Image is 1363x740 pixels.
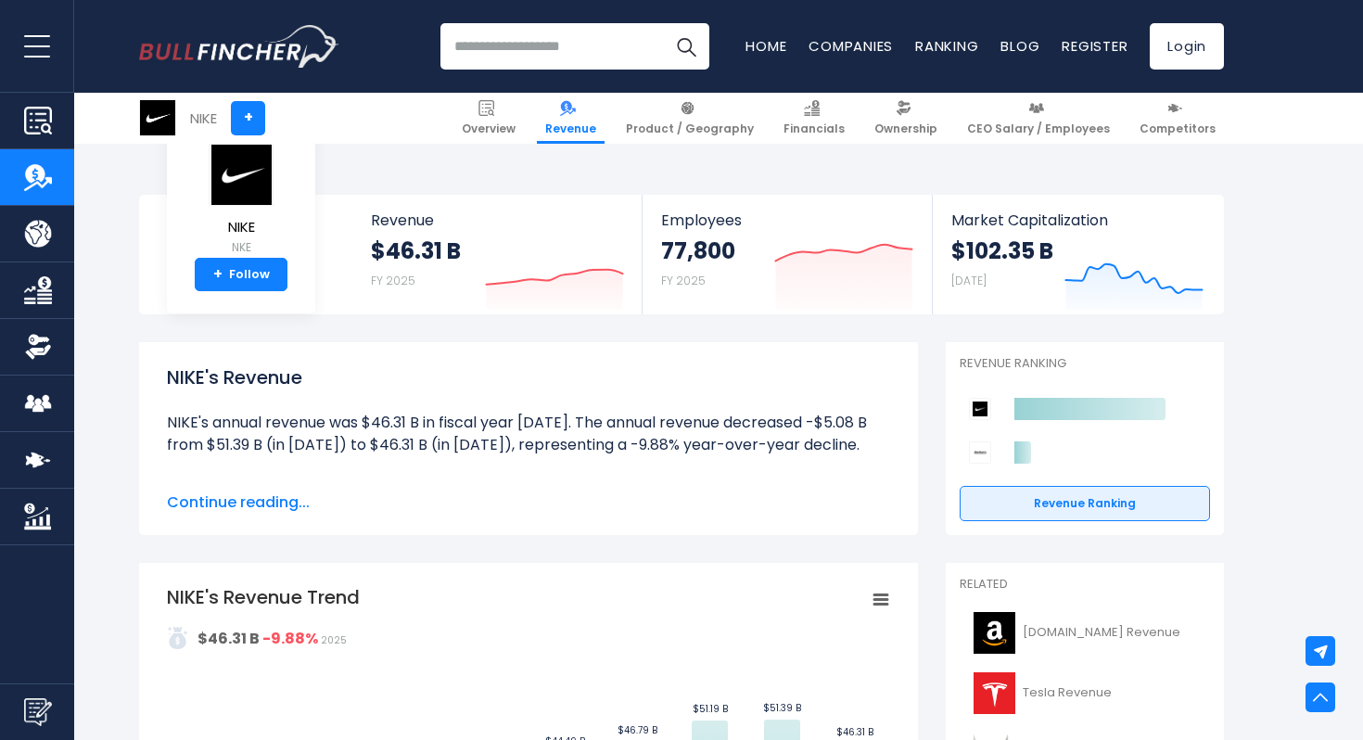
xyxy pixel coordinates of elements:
li: NIKE's annual revenue was $46.31 B in fiscal year [DATE]. The annual revenue decreased -$5.08 B f... [167,412,890,456]
tspan: NIKE's Revenue Trend [167,584,360,610]
a: [DOMAIN_NAME] Revenue [960,607,1210,658]
img: Bullfincher logo [139,25,339,68]
small: FY 2025 [371,273,415,288]
span: Revenue [371,211,624,229]
a: Companies [809,36,893,56]
a: Ranking [915,36,978,56]
strong: $46.31 B [197,628,260,649]
a: Financials [775,93,853,144]
a: Revenue Ranking [960,486,1210,521]
img: TSLA logo [971,672,1017,714]
a: Product / Geography [618,93,762,144]
h1: NIKE's Revenue [167,364,890,391]
img: AMZN logo [971,612,1017,654]
a: Go to homepage [139,25,338,68]
img: Ownership [24,333,52,361]
a: Ownership [866,93,946,144]
strong: -9.88% [262,628,318,649]
a: Revenue [537,93,605,144]
p: Revenue Ranking [960,356,1210,372]
a: Register [1062,36,1127,56]
span: Continue reading... [167,491,890,514]
a: Blog [1000,36,1039,56]
a: Home [745,36,786,56]
span: Market Capitalization [951,211,1204,229]
strong: $102.35 B [951,236,1053,265]
a: Market Capitalization $102.35 B [DATE] [933,195,1222,314]
a: Competitors [1131,93,1224,144]
img: NIKE competitors logo [969,398,991,420]
span: 2025 [321,633,347,647]
a: Employees 77,800 FY 2025 [643,195,931,314]
span: Ownership [874,121,937,136]
text: $46.79 B [618,723,657,737]
a: Overview [453,93,524,144]
text: $51.39 B [763,701,801,715]
p: Related [960,577,1210,593]
a: CEO Salary / Employees [959,93,1118,144]
span: CEO Salary / Employees [967,121,1110,136]
li: NIKE's quarterly revenue was $11.10 B in the quarter ending [DATE]. The quarterly revenue decreas... [167,478,890,545]
button: Search [663,23,709,70]
a: Revenue $46.31 B FY 2025 [352,195,643,314]
a: + [231,101,265,135]
a: NIKE NKE [208,143,274,259]
span: Competitors [1140,121,1216,136]
div: NIKE [190,108,217,129]
span: Employees [661,211,912,229]
img: Deckers Outdoor Corporation competitors logo [969,441,991,464]
img: NKE logo [140,100,175,135]
strong: 77,800 [661,236,735,265]
span: NIKE [209,220,274,236]
strong: + [213,266,223,283]
span: Revenue [545,121,596,136]
img: addasd [167,627,189,649]
span: Product / Geography [626,121,754,136]
small: [DATE] [951,273,987,288]
a: Login [1150,23,1224,70]
img: NKE logo [209,144,274,206]
span: Overview [462,121,516,136]
text: $46.31 B [836,725,873,739]
small: FY 2025 [661,273,706,288]
a: +Follow [195,258,287,291]
small: NKE [209,239,274,256]
text: $51.19 B [693,702,728,716]
span: Financials [783,121,845,136]
a: Tesla Revenue [960,668,1210,719]
strong: $46.31 B [371,236,461,265]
